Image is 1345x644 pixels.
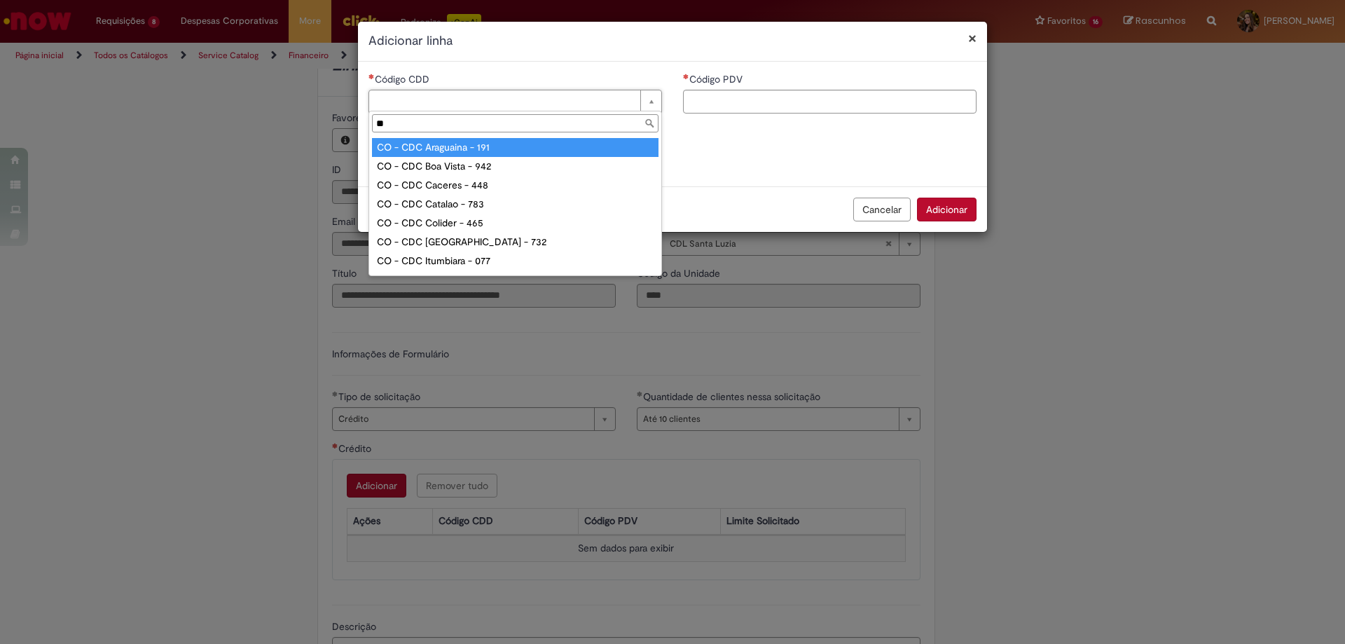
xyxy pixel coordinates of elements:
div: CO - CDC Colider - 465 [372,214,658,233]
div: CO - CDC Catalao - 783 [372,195,658,214]
div: CO - CDC Caceres - 448 [372,176,658,195]
div: CO - CDC Itumbiara - 077 [372,252,658,270]
div: CO - CDC Araguaina - 191 [372,138,658,157]
ul: Código CDD [369,135,661,275]
div: CO - CDC Boa Vista - 942 [372,157,658,176]
div: CO - CDC Rio Branco - 572 [372,270,658,289]
div: CO - CDC [GEOGRAPHIC_DATA] - 732 [372,233,658,252]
